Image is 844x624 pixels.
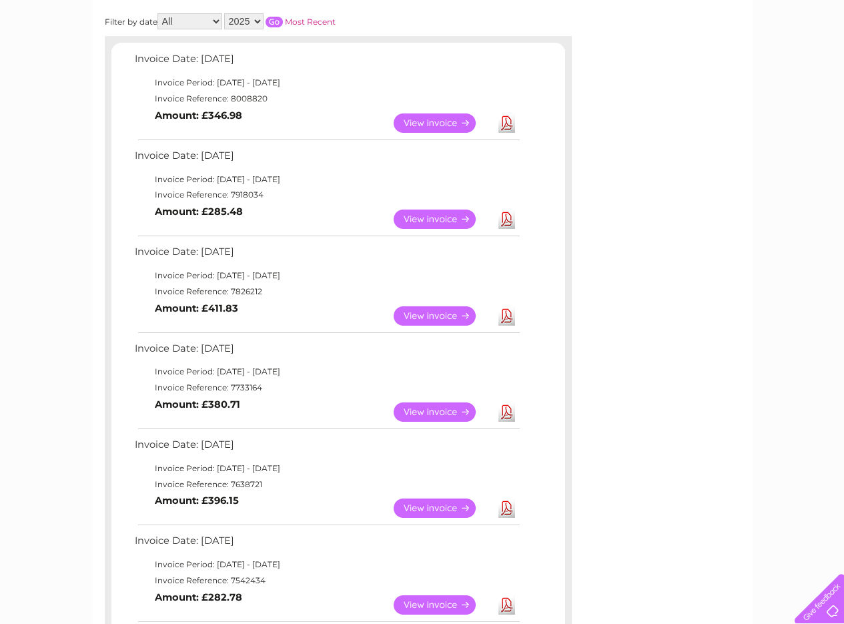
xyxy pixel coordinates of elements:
td: Invoice Reference: 7542434 [131,573,522,589]
td: Invoice Period: [DATE] - [DATE] [131,460,522,477]
a: Blog [728,57,747,67]
a: View [394,306,492,326]
b: Amount: £380.71 [155,398,240,410]
td: Invoice Reference: 7638721 [131,477,522,493]
a: Water [609,57,635,67]
a: View [394,210,492,229]
td: Invoice Date: [DATE] [131,50,522,75]
div: Clear Business is a trading name of Verastar Limited (registered in [GEOGRAPHIC_DATA] No. 3667643... [107,7,738,65]
a: Log out [800,57,831,67]
b: Amount: £282.78 [155,591,242,603]
a: Energy [643,57,672,67]
b: Amount: £285.48 [155,206,243,218]
a: 0333 014 3131 [592,7,685,23]
img: logo.png [29,35,97,75]
td: Invoice Period: [DATE] - [DATE] [131,364,522,380]
div: Filter by date [105,13,455,29]
b: Amount: £396.15 [155,495,239,507]
a: Download [498,210,515,229]
td: Invoice Reference: 7826212 [131,284,522,300]
td: Invoice Date: [DATE] [131,147,522,172]
b: Amount: £411.83 [155,302,238,314]
td: Invoice Date: [DATE] [131,532,522,557]
a: Download [498,402,515,422]
a: Download [498,306,515,326]
a: Download [498,113,515,133]
a: View [394,499,492,518]
td: Invoice Date: [DATE] [131,243,522,268]
td: Invoice Period: [DATE] - [DATE] [131,75,522,91]
td: Invoice Date: [DATE] [131,436,522,460]
td: Invoice Reference: 7733164 [131,380,522,396]
a: View [394,113,492,133]
a: View [394,402,492,422]
td: Invoice Reference: 7918034 [131,187,522,203]
td: Invoice Period: [DATE] - [DATE] [131,268,522,284]
a: Most Recent [285,17,336,27]
td: Invoice Period: [DATE] - [DATE] [131,557,522,573]
a: View [394,595,492,615]
a: Contact [755,57,788,67]
a: Download [498,499,515,518]
td: Invoice Date: [DATE] [131,340,522,364]
b: Amount: £346.98 [155,109,242,121]
a: Telecoms [680,57,720,67]
td: Invoice Period: [DATE] - [DATE] [131,172,522,188]
td: Invoice Reference: 8008820 [131,91,522,107]
a: Download [498,595,515,615]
